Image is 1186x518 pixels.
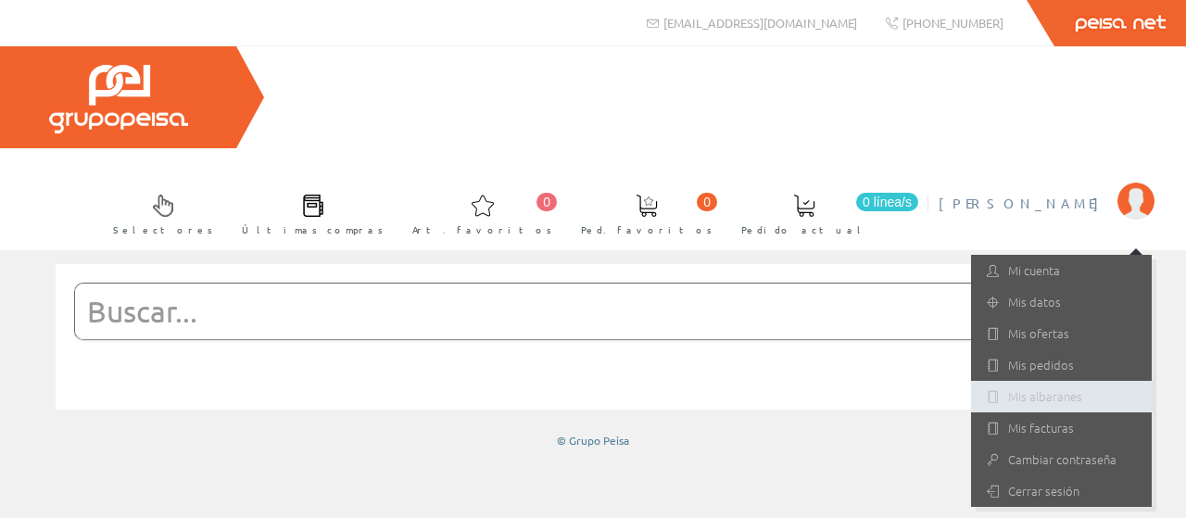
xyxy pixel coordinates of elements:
[75,284,1066,339] input: Buscar...
[971,318,1152,349] a: Mis ofertas
[971,381,1152,412] a: Mis albaranes
[56,433,1130,449] div: © Grupo Peisa
[939,194,1108,212] span: [PERSON_NAME]
[971,286,1152,318] a: Mis datos
[971,412,1152,444] a: Mis facturas
[49,65,188,133] img: Grupo Peisa
[113,221,213,239] span: Selectores
[971,475,1152,507] a: Cerrar sesión
[971,255,1152,286] a: Mi cuenta
[939,179,1154,196] a: [PERSON_NAME]
[971,349,1152,381] a: Mis pedidos
[223,179,393,246] a: Últimas compras
[95,179,222,246] a: Selectores
[697,193,717,211] span: 0
[536,193,557,211] span: 0
[412,221,552,239] span: Art. favoritos
[242,221,384,239] span: Últimas compras
[581,221,713,239] span: Ped. favoritos
[663,15,857,31] span: [EMAIL_ADDRESS][DOMAIN_NAME]
[902,15,1003,31] span: [PHONE_NUMBER]
[856,193,918,211] span: 0 línea/s
[971,444,1152,475] a: Cambiar contraseña
[741,221,867,239] span: Pedido actual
